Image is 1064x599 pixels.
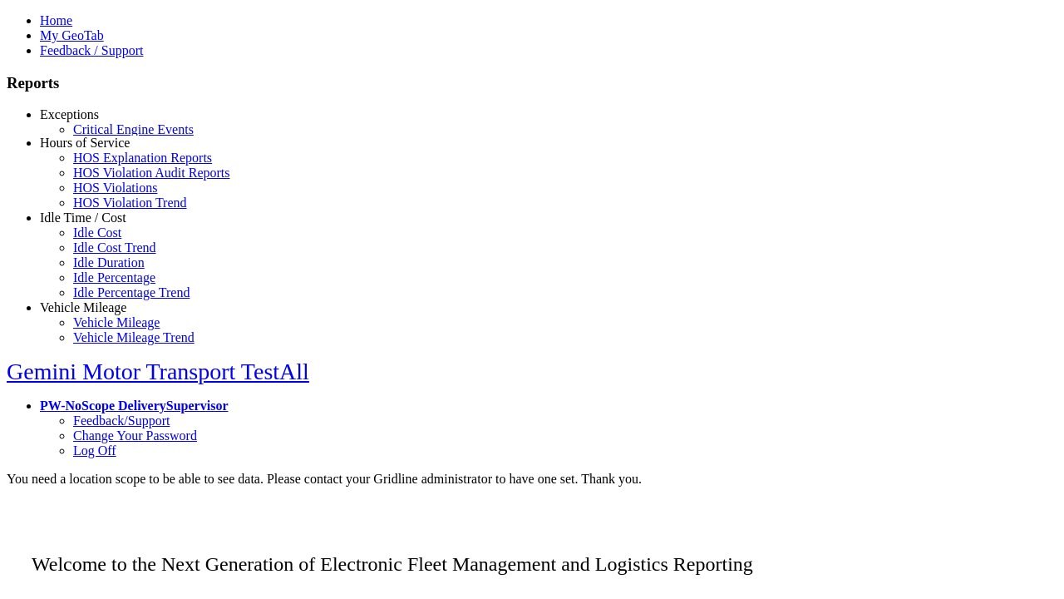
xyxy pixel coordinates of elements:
[73,443,116,458] a: Log Off
[7,472,1057,487] div: You need a location scope to be able to see data. Please contact your Gridline administrator to h...
[73,315,160,329] a: Vehicle Mileage
[73,240,156,255] a: Idle Cost Trend
[73,285,190,299] a: Idle Percentage Trend
[73,270,155,285] a: Idle Percentage
[7,359,309,384] a: Gemini Motor Transport TestAll
[73,181,157,195] a: HOS Violations
[73,196,187,210] a: HOS Violation Trend
[40,13,72,27] a: Home
[40,300,126,314] a: Vehicle Mileage
[73,413,170,428] a: Feedback/Support
[40,28,104,42] a: My GeoTab
[40,210,126,225] a: Idle Time / Cost
[73,151,212,165] a: HOS Explanation Reports
[73,428,197,443] a: Change Your Password
[40,136,130,150] a: Hours of Service
[73,166,230,180] a: HOS Violation Audit Reports
[73,255,145,270] a: Idle Duration
[73,225,121,240] a: Idle Cost
[7,74,1057,92] h3: Reports
[73,330,195,344] a: Vehicle Mileage Trend
[73,122,194,136] a: Critical Engine Events
[40,43,143,57] a: Feedback / Support
[40,399,228,413] a: PW-NoScope DeliverySupervisor
[7,528,1057,576] p: Welcome to the Next Generation of Electronic Fleet Management and Logistics Reporting
[40,107,99,121] a: Exceptions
